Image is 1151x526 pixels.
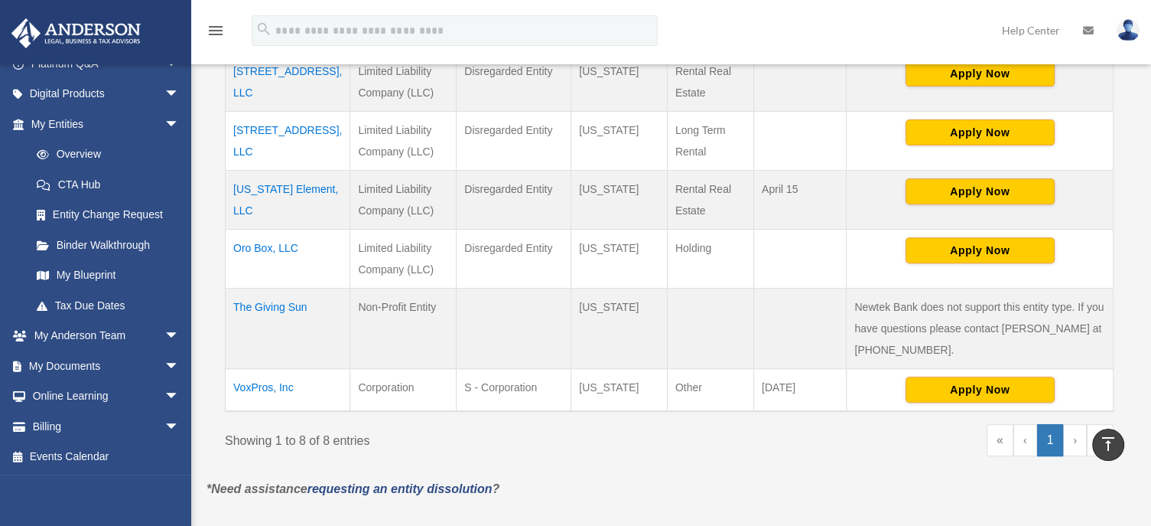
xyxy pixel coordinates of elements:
[21,200,195,230] a: Entity Change Request
[906,119,1055,145] button: Apply Now
[255,21,272,38] i: search
[21,169,195,200] a: CTA Hub
[1117,19,1140,41] img: User Pic
[667,112,753,171] td: Long Term Rental
[350,289,457,369] td: Non-Profit Entity
[164,411,195,443] span: arrow_drop_down
[226,369,350,412] td: VoxPros, Inc
[1087,424,1114,456] a: Last
[1099,435,1117,453] i: vertical_align_top
[571,53,668,112] td: [US_STATE]
[11,109,195,139] a: My Entitiesarrow_drop_down
[571,112,668,171] td: [US_STATE]
[753,171,846,230] td: April 15
[667,230,753,289] td: Holding
[226,171,350,230] td: [US_STATE] Element, LLC
[350,112,457,171] td: Limited Liability Company (LLC)
[206,27,225,40] a: menu
[457,230,571,289] td: Disregarded Entity
[11,351,203,381] a: My Documentsarrow_drop_down
[571,171,668,230] td: [US_STATE]
[457,369,571,412] td: S - Corporation
[226,230,350,289] td: Oro Box, LLC
[164,79,195,110] span: arrow_drop_down
[906,237,1055,263] button: Apply Now
[1037,424,1064,456] a: 1
[571,289,668,369] td: [US_STATE]
[571,230,668,289] td: [US_STATE]
[307,482,493,495] a: requesting an entity dissolution
[350,53,457,112] td: Limited Liability Company (LLC)
[987,424,1013,456] a: First
[11,381,203,412] a: Online Learningarrow_drop_down
[571,369,668,412] td: [US_STATE]
[21,230,195,260] a: Binder Walkthrough
[11,442,203,472] a: Events Calendar
[457,171,571,230] td: Disregarded Entity
[164,321,195,352] span: arrow_drop_down
[906,178,1055,204] button: Apply Now
[457,53,571,112] td: Disregarded Entity
[21,290,195,321] a: Tax Due Dates
[667,369,753,412] td: Other
[164,381,195,413] span: arrow_drop_down
[350,171,457,230] td: Limited Liability Company (LLC)
[206,482,499,495] em: *Need assistance ?
[753,369,846,412] td: [DATE]
[350,230,457,289] td: Limited Liability Company (LLC)
[21,139,187,170] a: Overview
[226,53,350,112] td: [STREET_ADDRESS], LLC
[11,321,203,351] a: My Anderson Teamarrow_drop_down
[21,260,195,291] a: My Blueprint
[226,112,350,171] td: [STREET_ADDRESS], LLC
[350,369,457,412] td: Corporation
[667,171,753,230] td: Rental Real Estate
[164,109,195,140] span: arrow_drop_down
[7,18,145,48] img: Anderson Advisors Platinum Portal
[206,21,225,40] i: menu
[906,60,1055,87] button: Apply Now
[667,53,753,112] td: Rental Real Estate
[164,351,195,382] span: arrow_drop_down
[226,289,350,369] td: The Giving Sun
[1092,429,1124,461] a: vertical_align_top
[225,424,658,452] div: Showing 1 to 8 of 8 entries
[906,377,1055,403] button: Apply Now
[11,79,203,109] a: Digital Productsarrow_drop_down
[1063,424,1087,456] a: Next
[457,112,571,171] td: Disregarded Entity
[1013,424,1037,456] a: Previous
[847,289,1114,369] td: Newtek Bank does not support this entity type. If you have questions please contact [PERSON_NAME]...
[11,411,203,442] a: Billingarrow_drop_down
